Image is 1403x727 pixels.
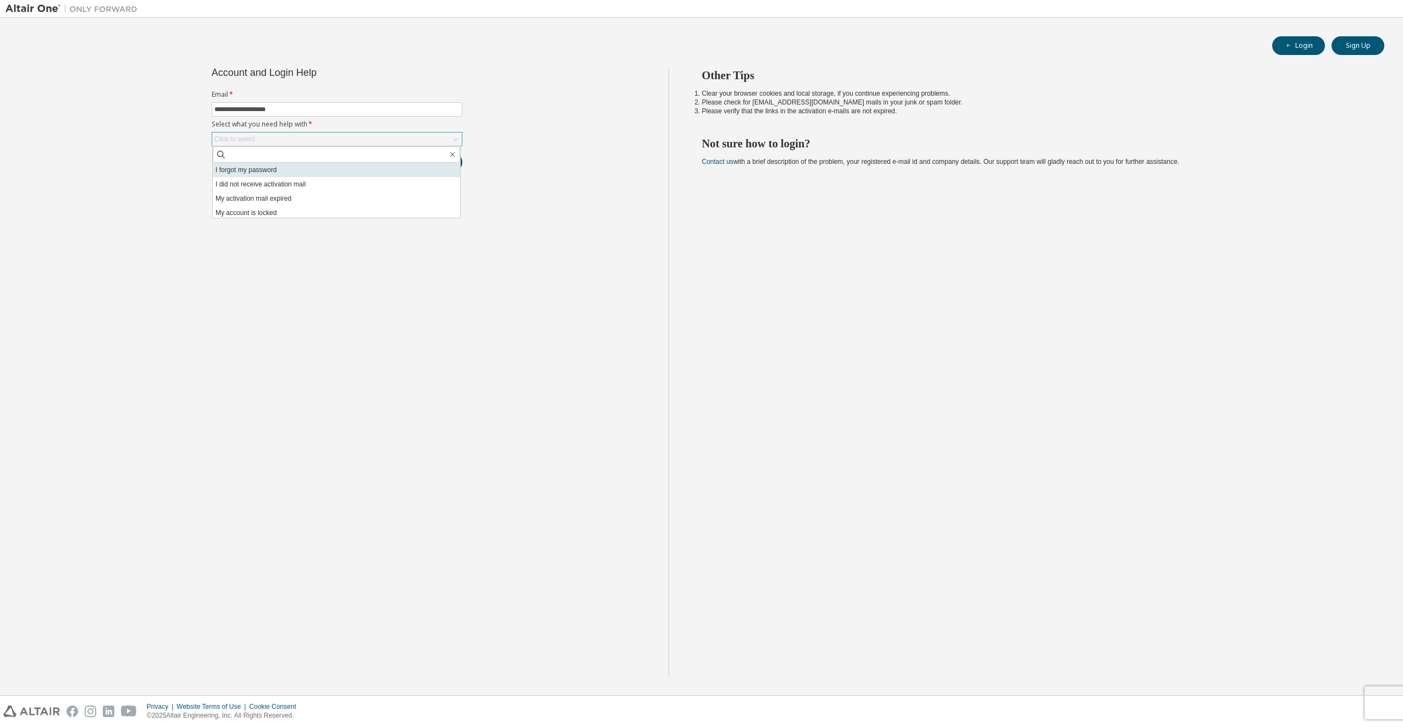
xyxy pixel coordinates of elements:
[249,702,302,711] div: Cookie Consent
[1332,36,1384,55] button: Sign Up
[214,135,255,144] div: Click to select
[702,158,733,166] a: Contact us
[212,68,412,77] div: Account and Login Help
[3,706,60,717] img: altair_logo.svg
[147,711,303,720] p: © 2025 Altair Engineering, Inc. All Rights Reserved.
[121,706,137,717] img: youtube.svg
[213,163,460,177] li: I forgot my password
[702,136,1365,151] h2: Not sure how to login?
[5,3,143,14] img: Altair One
[85,706,96,717] img: instagram.svg
[176,702,249,711] div: Website Terms of Use
[1272,36,1325,55] button: Login
[103,706,114,717] img: linkedin.svg
[147,702,176,711] div: Privacy
[702,98,1365,107] li: Please check for [EMAIL_ADDRESS][DOMAIN_NAME] mails in your junk or spam folder.
[67,706,78,717] img: facebook.svg
[702,158,1179,166] span: with a brief description of the problem, your registered e-mail id and company details. Our suppo...
[702,68,1365,82] h2: Other Tips
[702,107,1365,115] li: Please verify that the links in the activation e-mails are not expired.
[702,89,1365,98] li: Clear your browser cookies and local storage, if you continue experiencing problems.
[212,133,462,146] div: Click to select
[212,90,462,99] label: Email
[212,120,462,129] label: Select what you need help with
